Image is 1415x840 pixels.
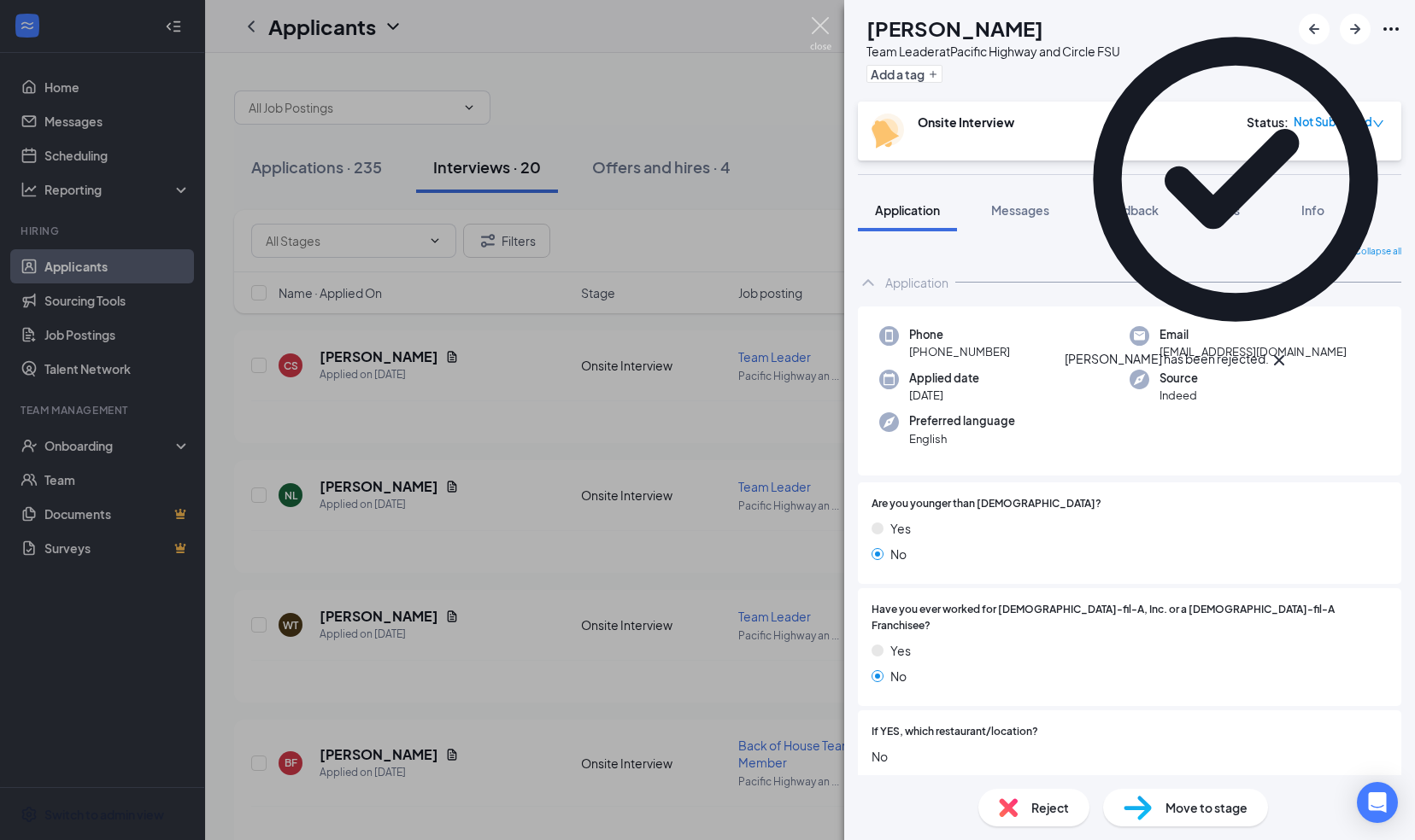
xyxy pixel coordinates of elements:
[875,202,940,218] span: Application
[1160,370,1198,387] span: Source
[1065,9,1406,350] svg: CheckmarkCircle
[872,496,1101,512] span: Are you younger than [DEMOGRAPHIC_DATA]?
[1357,782,1398,823] div: Open Intercom Messenger
[909,412,1015,429] span: Preferred language
[1065,350,1269,370] div: [PERSON_NAME] has been rejected.
[890,641,911,660] span: Yes
[909,343,1010,360] span: [PHONE_NUMBER]
[1031,798,1069,817] span: Reject
[918,114,1014,130] b: Onsite Interview
[858,272,878,293] svg: ChevronUp
[1269,350,1289,370] svg: Cross
[1160,387,1198,404] span: Indeed
[909,430,1015,447] span: English
[991,202,1049,218] span: Messages
[885,274,948,291] div: Application
[928,69,938,79] svg: Plus
[890,667,907,685] span: No
[890,519,911,538] span: Yes
[890,545,907,563] span: No
[866,65,942,83] button: PlusAdd a tag
[872,724,1038,740] span: If YES, which restaurant/location?
[1165,798,1248,817] span: Move to stage
[872,602,1388,634] span: Have you ever worked for [DEMOGRAPHIC_DATA]-fil-A, Inc. or a [DEMOGRAPHIC_DATA]-fil-A Franchisee?
[909,326,1010,343] span: Phone
[866,14,1043,43] h1: [PERSON_NAME]
[909,387,979,404] span: [DATE]
[909,370,979,387] span: Applied date
[866,43,1120,60] div: Team Leader at Pacific Highway and Circle FSU
[872,747,1388,766] span: No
